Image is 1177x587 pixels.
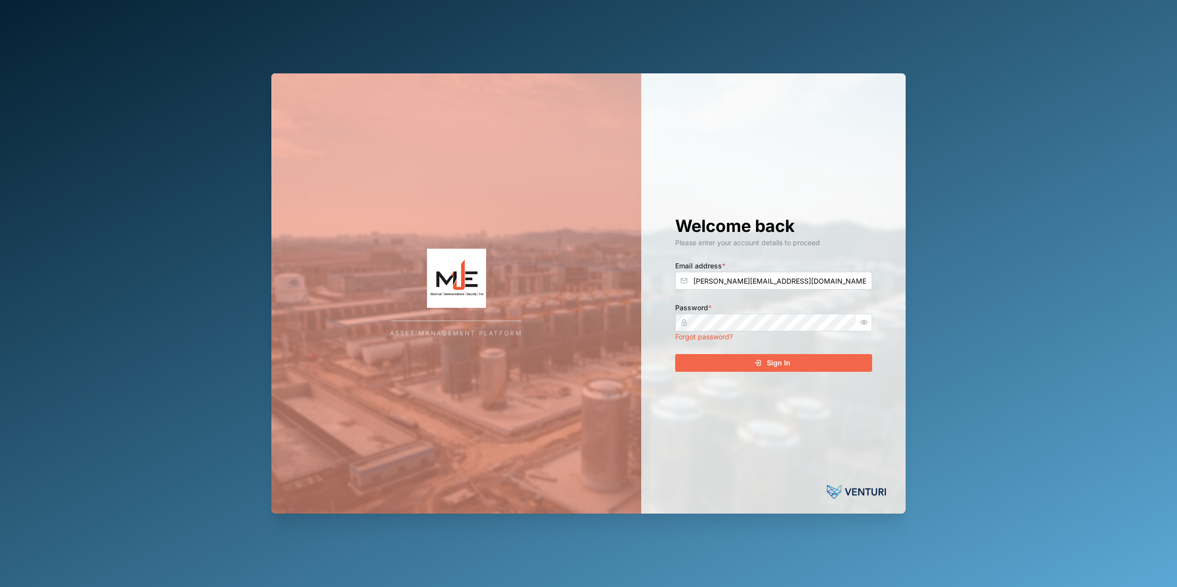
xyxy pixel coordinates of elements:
[675,237,872,248] div: Please enter your account details to proceed
[675,261,725,271] label: Email address
[675,302,712,313] label: Password
[675,272,872,290] input: Enter your email
[767,355,790,371] span: Sign In
[390,329,523,338] div: Asset Management Platform
[358,249,555,308] img: Company Logo
[827,482,886,502] img: Venturi
[675,215,872,237] h1: Welcome back
[675,332,733,341] a: Forgot password?
[675,354,872,372] button: Sign In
